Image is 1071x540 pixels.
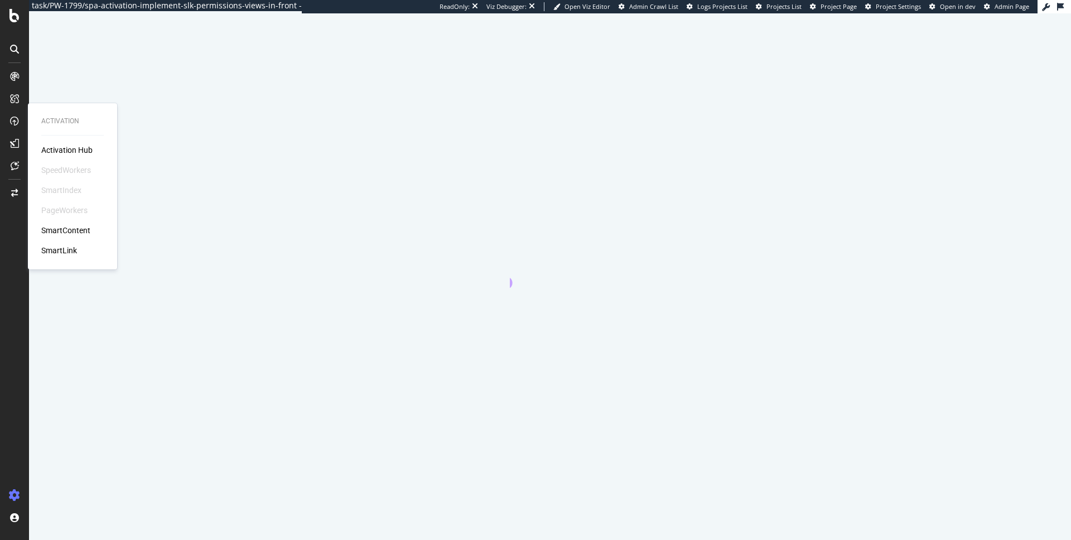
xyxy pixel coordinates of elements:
span: Projects List [766,2,802,11]
a: Open in dev [929,2,976,11]
span: Project Settings [876,2,921,11]
div: SpeedWorkers [41,165,91,176]
div: animation [510,248,590,288]
span: Logs Projects List [697,2,747,11]
a: Projects List [756,2,802,11]
div: PageWorkers [41,205,88,216]
a: Activation Hub [41,144,93,156]
a: Project Settings [865,2,921,11]
a: Project Page [810,2,857,11]
a: Admin Crawl List [619,2,678,11]
a: SmartContent [41,225,90,236]
a: Admin Page [984,2,1029,11]
div: Viz Debugger: [486,2,527,11]
div: Activation [41,117,104,126]
div: SmartIndex [41,185,81,196]
span: Project Page [821,2,857,11]
span: Admin Page [995,2,1029,11]
a: Open Viz Editor [553,2,610,11]
span: Open Viz Editor [565,2,610,11]
div: ReadOnly: [440,2,470,11]
a: Logs Projects List [687,2,747,11]
span: Open in dev [940,2,976,11]
span: Admin Crawl List [629,2,678,11]
a: SmartLink [41,245,77,256]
